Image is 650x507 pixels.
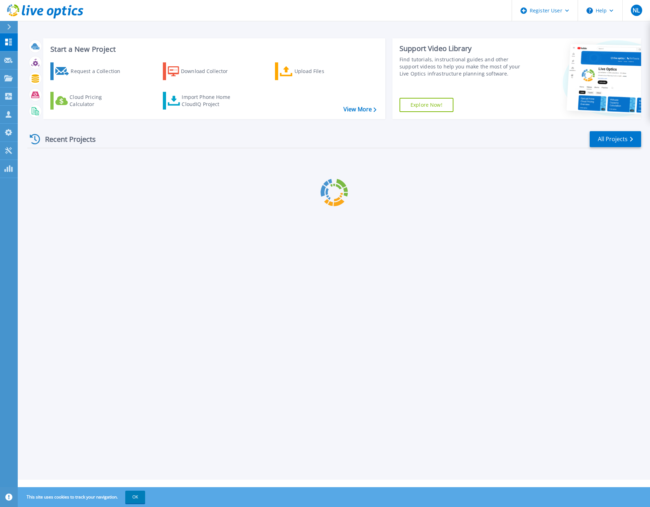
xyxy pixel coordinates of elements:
div: Upload Files [294,64,351,78]
div: Recent Projects [27,130,105,148]
div: Request a Collection [71,64,127,78]
button: OK [125,491,145,503]
div: Find tutorials, instructional guides and other support videos to help you make the most of your L... [400,56,526,77]
div: Import Phone Home CloudIQ Project [182,94,237,108]
div: Support Video Library [400,44,526,53]
h3: Start a New Project [50,45,376,53]
a: Upload Files [275,62,354,80]
span: NL [633,7,640,13]
a: Request a Collection [50,62,130,80]
a: All Projects [590,131,641,147]
a: Download Collector [163,62,242,80]
a: View More [343,106,376,113]
div: Cloud Pricing Calculator [70,94,126,108]
span: This site uses cookies to track your navigation. [20,491,145,503]
a: Cloud Pricing Calculator [50,92,130,110]
a: Explore Now! [400,98,453,112]
div: Download Collector [181,64,238,78]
